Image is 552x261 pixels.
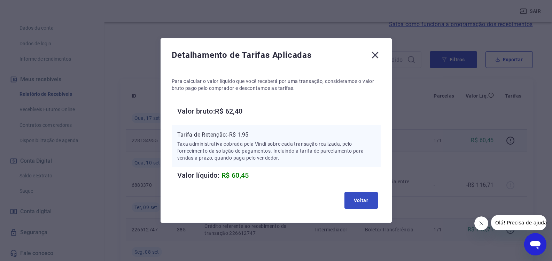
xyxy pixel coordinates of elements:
[4,5,59,10] span: Olá! Precisa de ajuda?
[172,49,381,63] div: Detalhamento de Tarifas Aplicadas
[491,215,546,230] iframe: Mensagem da empresa
[177,106,381,117] h6: Valor bruto: R$ 62,40
[177,131,375,139] p: Tarifa de Retenção: -R$ 1,95
[524,233,546,255] iframe: Botão para abrir a janela de mensagens
[177,140,375,161] p: Taxa administrativa cobrada pela Vindi sobre cada transação realizada, pelo fornecimento da soluç...
[474,216,488,230] iframe: Fechar mensagem
[344,192,378,209] button: Voltar
[221,171,249,179] span: R$ 60,45
[177,170,381,181] h6: Valor líquido:
[172,78,381,92] p: Para calcular o valor líquido que você receberá por uma transação, consideramos o valor bruto pag...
